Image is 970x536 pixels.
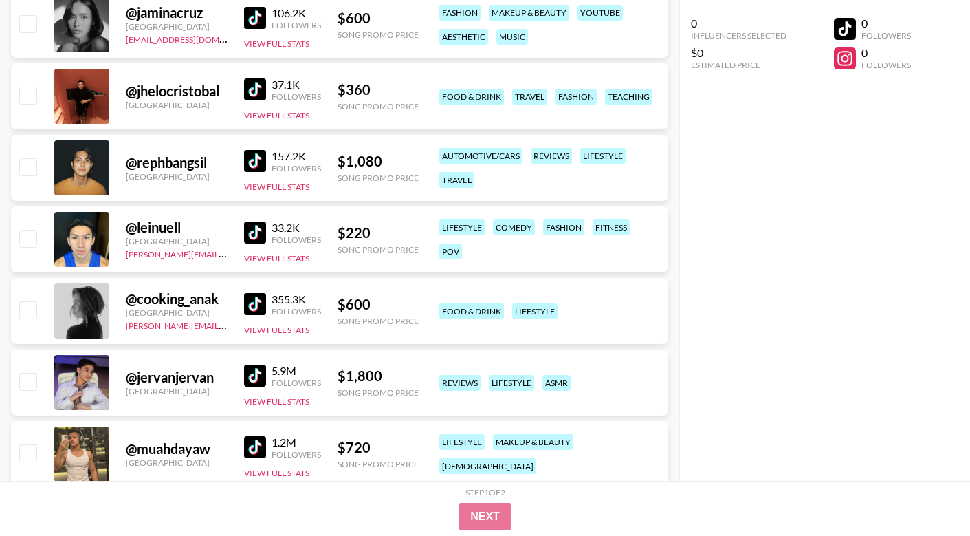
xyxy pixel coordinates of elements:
div: aesthetic [439,29,488,45]
div: @ jaminacruz [126,4,228,21]
div: asmr [542,375,571,391]
img: TikTok [244,436,266,458]
div: Followers [861,30,911,41]
img: TikTok [244,7,266,29]
div: travel [512,89,547,105]
button: View Full Stats [244,468,309,478]
div: reviews [439,375,481,391]
div: [GEOGRAPHIC_DATA] [126,308,228,318]
div: 355.3K [272,292,321,306]
div: 0 [691,17,786,30]
button: View Full Stats [244,39,309,49]
div: Followers [272,306,321,317]
div: $ 720 [338,439,419,456]
div: [GEOGRAPHIC_DATA] [126,100,228,110]
div: @ leinuell [126,219,228,236]
div: [DEMOGRAPHIC_DATA] [439,458,536,474]
div: fitness [593,219,630,235]
div: @ rephbangsil [126,154,228,171]
div: @ jhelocristobal [126,83,228,100]
div: makeup & beauty [489,5,569,21]
div: 37.1K [272,78,321,92]
div: Followers [272,449,321,460]
div: Followers [272,20,321,30]
iframe: Drift Widget Chat Controller [901,467,954,519]
div: makeup & beauty [493,434,573,450]
div: fashion [439,5,481,21]
div: Song Promo Price [338,101,419,111]
div: youtube [577,5,623,21]
div: $ 220 [338,224,419,242]
div: automotive/cars [439,148,522,164]
div: Song Promo Price [338,173,419,183]
div: [GEOGRAPHIC_DATA] [126,386,228,396]
div: music [496,29,528,45]
div: Followers [272,163,321,173]
a: [PERSON_NAME][EMAIL_ADDRESS][DOMAIN_NAME] [126,246,329,259]
div: @ jervanjervan [126,369,228,386]
div: 0 [861,17,911,30]
div: fashion [543,219,584,235]
div: [GEOGRAPHIC_DATA] [126,171,228,182]
button: View Full Stats [244,253,309,264]
img: TikTok [244,78,266,100]
div: Influencers Selected [691,30,786,41]
button: Next [459,503,511,530]
div: Followers [272,235,321,245]
div: teaching [605,89,652,105]
div: 157.2K [272,149,321,163]
div: lifestyle [512,303,558,319]
div: $ 600 [338,296,419,313]
div: Step 1 of 2 [465,487,505,497]
div: [GEOGRAPHIC_DATA] [126,21,228,32]
div: 33.2K [272,221,321,235]
a: [EMAIL_ADDRESS][DOMAIN_NAME] [126,32,264,45]
div: Song Promo Price [338,244,419,255]
div: food & drink [439,89,504,105]
div: reviews [531,148,572,164]
div: [GEOGRAPHIC_DATA] [126,458,228,468]
div: Song Promo Price [338,316,419,326]
div: Followers [272,92,321,102]
div: @ cooking_anak [126,290,228,308]
div: Song Promo Price [338,459,419,469]
img: TikTok [244,150,266,172]
button: View Full Stats [244,396,309,407]
div: $ 360 [338,81,419,98]
div: lifestyle [489,375,534,391]
button: View Full Stats [244,182,309,192]
img: TikTok [244,222,266,244]
div: @ muahdayaw [126,440,228,458]
div: $ 1,800 [338,367,419,385]
div: Estimated Price [691,60,786,70]
div: lifestyle [439,219,485,235]
div: $ 1,080 [338,153,419,170]
img: TikTok [244,293,266,315]
button: View Full Stats [244,110,309,120]
div: lifestyle [580,148,626,164]
div: pov [439,244,462,259]
div: 0 [861,46,911,60]
a: [PERSON_NAME][EMAIL_ADDRESS][DOMAIN_NAME] [126,318,329,331]
div: comedy [493,219,535,235]
div: $0 [691,46,786,60]
div: Followers [272,378,321,388]
img: TikTok [244,365,266,387]
div: Song Promo Price [338,30,419,40]
div: fashion [555,89,597,105]
div: 5.9M [272,364,321,378]
div: food & drink [439,303,504,319]
div: 1.2M [272,436,321,449]
div: $ 600 [338,10,419,27]
div: 106.2K [272,6,321,20]
div: travel [439,172,474,188]
div: lifestyle [439,434,485,450]
div: Song Promo Price [338,387,419,398]
div: [GEOGRAPHIC_DATA] [126,236,228,246]
div: Followers [861,60,911,70]
button: View Full Stats [244,325,309,335]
